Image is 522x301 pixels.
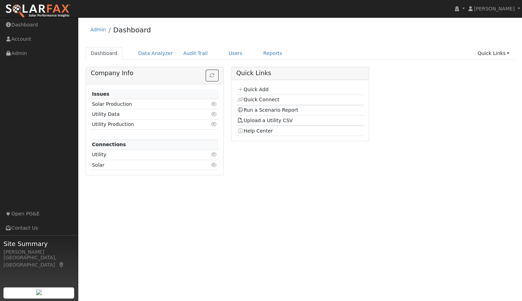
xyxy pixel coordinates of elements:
i: Click to view [211,163,217,167]
a: Users [223,47,248,60]
i: Click to view [211,152,217,157]
h5: Company Info [91,70,219,77]
h5: Quick Links [236,70,364,77]
a: Audit Trail [178,47,213,60]
a: Data Analyzer [133,47,178,60]
td: Utility Production [91,119,198,129]
a: Quick Connect [237,97,279,102]
i: Click to view [211,102,217,106]
a: Admin [90,27,106,32]
div: [PERSON_NAME] [3,248,74,256]
div: [GEOGRAPHIC_DATA], [GEOGRAPHIC_DATA] [3,254,74,269]
a: Quick Links [472,47,515,60]
a: Help Center [237,128,273,134]
a: Reports [258,47,287,60]
td: Solar [91,160,198,170]
strong: Issues [92,91,109,97]
a: Run a Scenario Report [237,107,298,113]
i: Click to view [211,112,217,117]
a: Quick Add [237,87,268,92]
span: [PERSON_NAME] [474,6,515,11]
td: Solar Production [91,99,198,109]
a: Dashboard [86,47,123,60]
i: Click to view [211,122,217,127]
img: SolarFax [5,4,71,18]
img: retrieve [36,290,42,295]
a: Upload a Utility CSV [237,118,293,123]
strong: Connections [92,142,126,147]
td: Utility Data [91,109,198,119]
a: Map [58,262,65,268]
td: Utility [91,150,198,160]
span: Site Summary [3,239,74,248]
a: Dashboard [113,26,151,34]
